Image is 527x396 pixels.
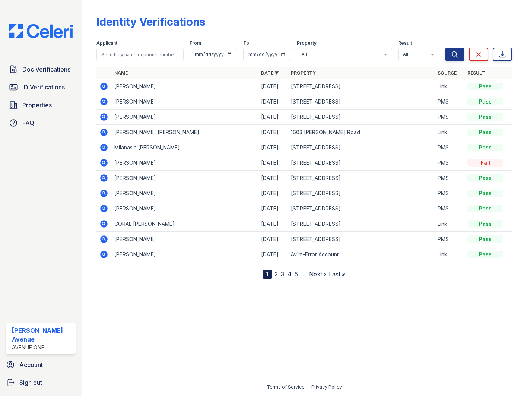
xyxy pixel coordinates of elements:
[258,94,288,110] td: [DATE]
[12,344,73,351] div: Avenue One
[288,125,435,140] td: 1603 [PERSON_NAME] Road
[114,70,128,76] a: Name
[258,201,288,216] td: [DATE]
[111,201,258,216] td: [PERSON_NAME]
[19,378,42,387] span: Sign out
[435,79,464,94] td: Link
[288,232,435,247] td: [STREET_ADDRESS]
[311,384,342,390] a: Privacy Policy
[190,40,201,46] label: From
[258,186,288,201] td: [DATE]
[111,232,258,247] td: [PERSON_NAME]
[467,159,503,167] div: Fail
[22,83,65,92] span: ID Verifications
[111,79,258,94] td: [PERSON_NAME]
[111,171,258,186] td: [PERSON_NAME]
[309,270,326,278] a: Next ›
[435,171,464,186] td: PMS
[6,115,76,130] a: FAQ
[467,174,503,182] div: Pass
[288,155,435,171] td: [STREET_ADDRESS]
[467,98,503,105] div: Pass
[435,216,464,232] td: Link
[288,186,435,201] td: [STREET_ADDRESS]
[467,129,503,136] div: Pass
[22,118,34,127] span: FAQ
[258,140,288,155] td: [DATE]
[22,101,52,110] span: Properties
[12,326,73,344] div: [PERSON_NAME] Avenue
[435,201,464,216] td: PMS
[111,125,258,140] td: [PERSON_NAME] [PERSON_NAME]
[295,270,298,278] a: 5
[111,247,258,262] td: [PERSON_NAME]
[111,155,258,171] td: [PERSON_NAME]
[258,155,288,171] td: [DATE]
[96,48,184,61] input: Search by name or phone number
[258,216,288,232] td: [DATE]
[96,40,117,46] label: Applicant
[3,357,79,372] a: Account
[111,140,258,155] td: Milanasia [PERSON_NAME]
[435,140,464,155] td: PMS
[288,247,435,262] td: Av1m-Error Account
[258,79,288,94] td: [DATE]
[435,232,464,247] td: PMS
[467,205,503,212] div: Pass
[288,94,435,110] td: [STREET_ADDRESS]
[435,110,464,125] td: PMS
[288,201,435,216] td: [STREET_ADDRESS]
[329,270,345,278] a: Last »
[258,110,288,125] td: [DATE]
[261,70,279,76] a: Date ▼
[6,62,76,77] a: Doc Verifications
[435,125,464,140] td: Link
[288,270,292,278] a: 4
[258,232,288,247] td: [DATE]
[467,70,485,76] a: Result
[6,98,76,113] a: Properties
[435,247,464,262] td: Link
[307,384,309,390] div: |
[435,94,464,110] td: PMS
[291,70,316,76] a: Property
[435,155,464,171] td: PMS
[288,171,435,186] td: [STREET_ADDRESS]
[288,140,435,155] td: [STREET_ADDRESS]
[288,216,435,232] td: [STREET_ADDRESS]
[274,270,278,278] a: 2
[243,40,249,46] label: To
[435,186,464,201] td: PMS
[467,83,503,90] div: Pass
[301,270,306,279] span: …
[467,113,503,121] div: Pass
[258,171,288,186] td: [DATE]
[281,270,285,278] a: 3
[111,94,258,110] td: [PERSON_NAME]
[467,190,503,197] div: Pass
[3,24,79,38] img: CE_Logo_Blue-a8612792a0a2168367f1c8372b55b34899dd931a85d93a1a3d3e32e68fde9ad4.png
[288,110,435,125] td: [STREET_ADDRESS]
[467,251,503,258] div: Pass
[263,270,272,279] div: 1
[267,384,305,390] a: Terms of Service
[22,65,70,74] span: Doc Verifications
[258,247,288,262] td: [DATE]
[258,125,288,140] td: [DATE]
[3,375,79,390] a: Sign out
[467,235,503,243] div: Pass
[111,216,258,232] td: CORAL [PERSON_NAME]
[398,40,412,46] label: Result
[467,144,503,151] div: Pass
[438,70,457,76] a: Source
[96,15,205,28] div: Identity Verifications
[297,40,317,46] label: Property
[467,220,503,228] div: Pass
[6,80,76,95] a: ID Verifications
[19,360,43,369] span: Account
[111,186,258,201] td: [PERSON_NAME]
[288,79,435,94] td: [STREET_ADDRESS]
[111,110,258,125] td: [PERSON_NAME]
